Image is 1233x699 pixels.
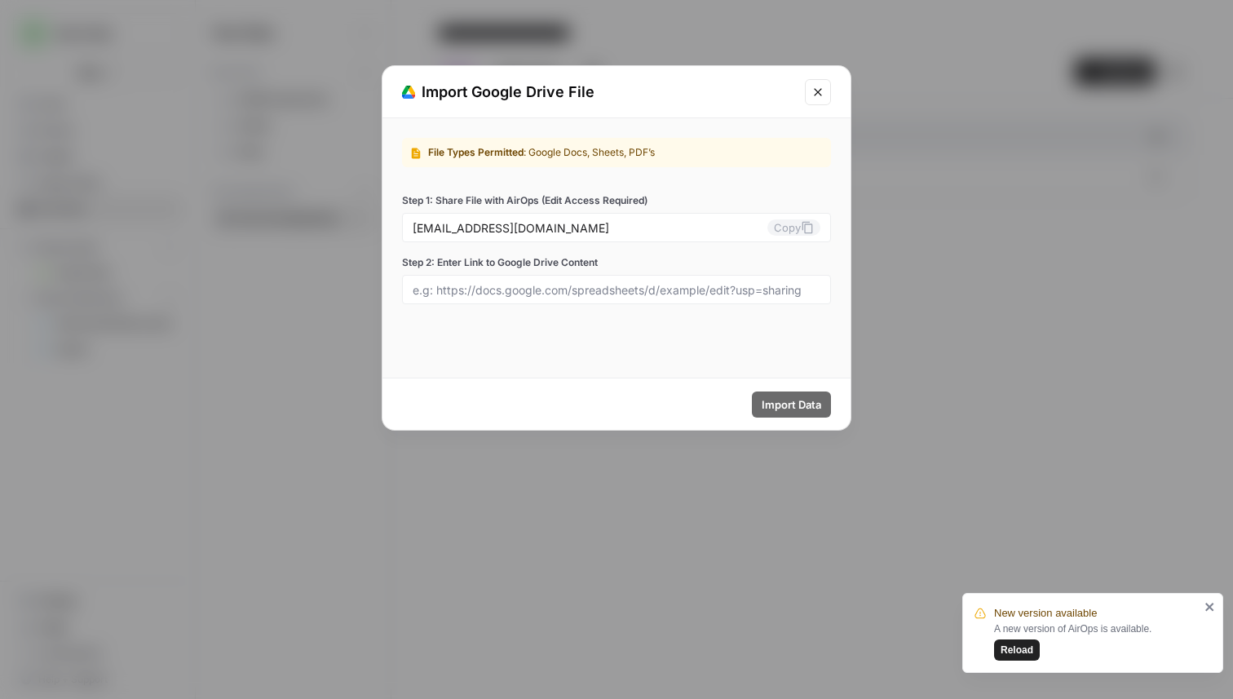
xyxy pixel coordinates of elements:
button: Copy [767,219,820,236]
label: Step 1: Share File with AirOps (Edit Access Required) [402,193,831,208]
input: e.g: https://docs.google.com/spreadsheets/d/example/edit?usp=sharing [413,282,820,297]
span: : Google Docs, Sheets, PDF’s [524,146,655,158]
span: Reload [1001,643,1033,657]
span: File Types Permitted [428,146,524,158]
label: Step 2: Enter Link to Google Drive Content [402,255,831,270]
div: Import Google Drive File [402,81,795,104]
span: Import Data [762,396,821,413]
button: Close modal [805,79,831,105]
span: New version available [994,605,1097,622]
button: close [1204,600,1216,613]
button: Import Data [752,392,831,418]
button: Reload [994,639,1040,661]
div: A new version of AirOps is available. [994,622,1200,661]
